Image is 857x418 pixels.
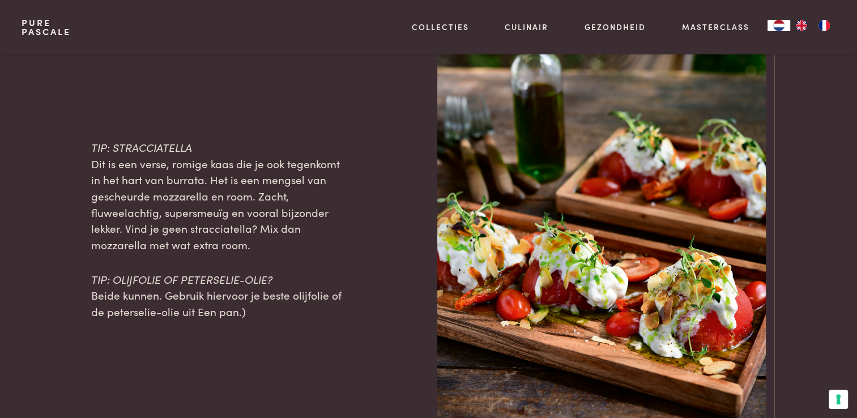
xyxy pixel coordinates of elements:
a: NL [768,20,790,31]
a: Masterclass [682,21,749,33]
a: FR [813,20,835,31]
span: TIP: OLIJFOLIE OF PETERSELIE-OLIE? [91,271,272,287]
a: PurePascale [22,18,71,36]
ul: Language list [790,20,835,31]
div: Language [768,20,790,31]
a: Collecties [412,21,469,33]
a: EN [790,20,813,31]
aside: Language selected: Nederlands [768,20,835,31]
button: Uw voorkeuren voor toestemming voor trackingtechnologieën [829,390,848,409]
a: Gezondheid [585,21,646,33]
span: Dit is een verse, romige kaas die je ook tegenkomt in het hart van burrata. Het is een mengsel va... [91,156,340,252]
a: Culinair [505,21,548,33]
span: ) [242,304,246,319]
span: Beide kunnen. Gebruik hiervoor je beste olijfolie of de peterselie-olie uit Een pan. [91,287,342,319]
span: TIP: STRACCIATELLA [91,139,192,155]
